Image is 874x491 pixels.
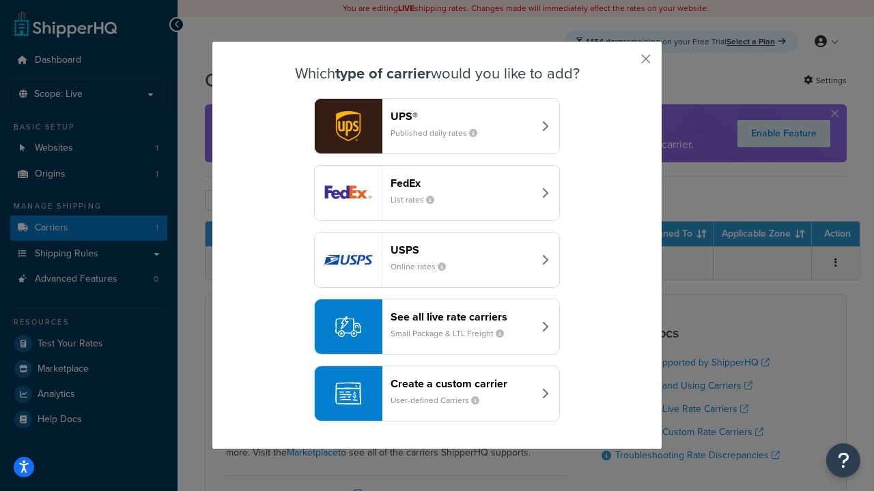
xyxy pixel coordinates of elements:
strong: type of carrier [335,62,431,85]
header: FedEx [391,177,533,190]
button: ups logoUPS®Published daily rates [314,98,560,154]
button: fedEx logoFedExList rates [314,165,560,221]
small: Online rates [391,261,457,273]
img: icon-carrier-custom-c93b8a24.svg [335,381,361,406]
button: usps logoUSPSOnline rates [314,232,560,288]
header: Create a custom carrier [391,377,533,390]
small: Small Package & LTL Freight [391,327,515,340]
button: See all live rate carriersSmall Package & LTL Freight [314,299,560,355]
header: USPS [391,243,533,256]
small: Published daily rates [391,127,488,139]
img: fedEx logo [315,166,382,220]
small: User-defined Carriers [391,394,490,406]
header: See all live rate carriers [391,310,533,323]
button: Create a custom carrierUser-defined Carriers [314,366,560,421]
img: usps logo [315,233,382,287]
h3: Which would you like to add? [246,65,628,82]
header: UPS® [391,110,533,123]
button: Open Resource Center [826,443,860,477]
img: icon-carrier-liverate-becf4550.svg [335,314,361,340]
small: List rates [391,194,445,206]
img: ups logo [315,99,382,153]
